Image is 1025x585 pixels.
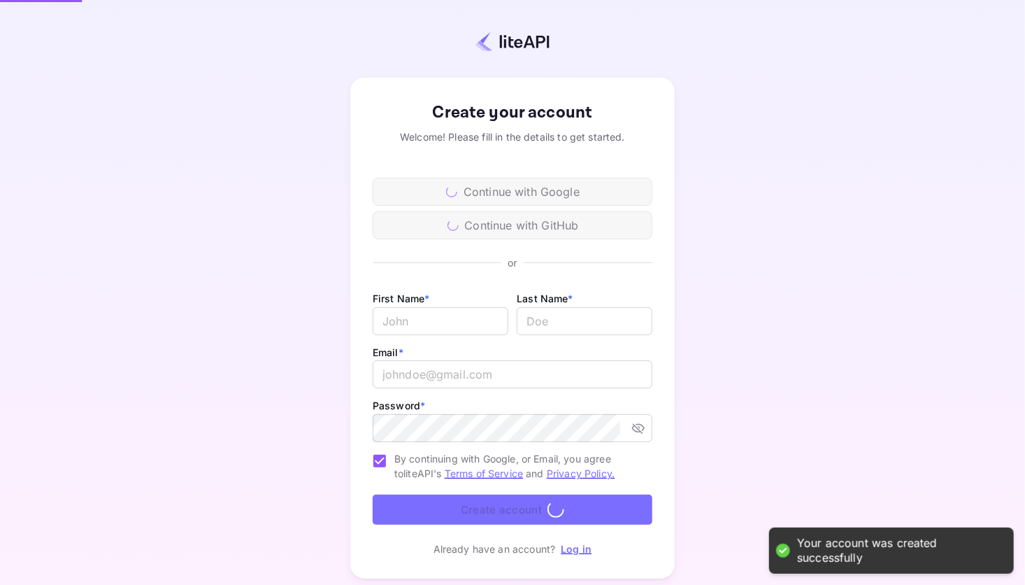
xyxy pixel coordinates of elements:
button: toggle password visibility [626,416,651,441]
div: Welcome! Please fill in the details to get started. [373,129,652,144]
div: Continue with Google [373,178,652,206]
div: Continue with GitHub [373,211,652,239]
input: Doe [517,307,652,335]
a: Log in [561,543,592,555]
img: liteapi [475,31,550,52]
div: Your account was created successfully [797,536,1000,565]
input: John [373,307,508,335]
label: Password [373,400,425,411]
div: Create your account [373,100,652,125]
label: Email [373,346,403,358]
label: Last Name [517,292,573,304]
p: Already have an account? [433,542,556,556]
a: Terms of Service [445,467,523,479]
a: Privacy Policy. [547,467,615,479]
span: By continuing with Google, or Email, you agree to liteAPI's and [394,451,641,481]
label: First Name [373,292,430,304]
input: johndoe@gmail.com [373,360,652,388]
